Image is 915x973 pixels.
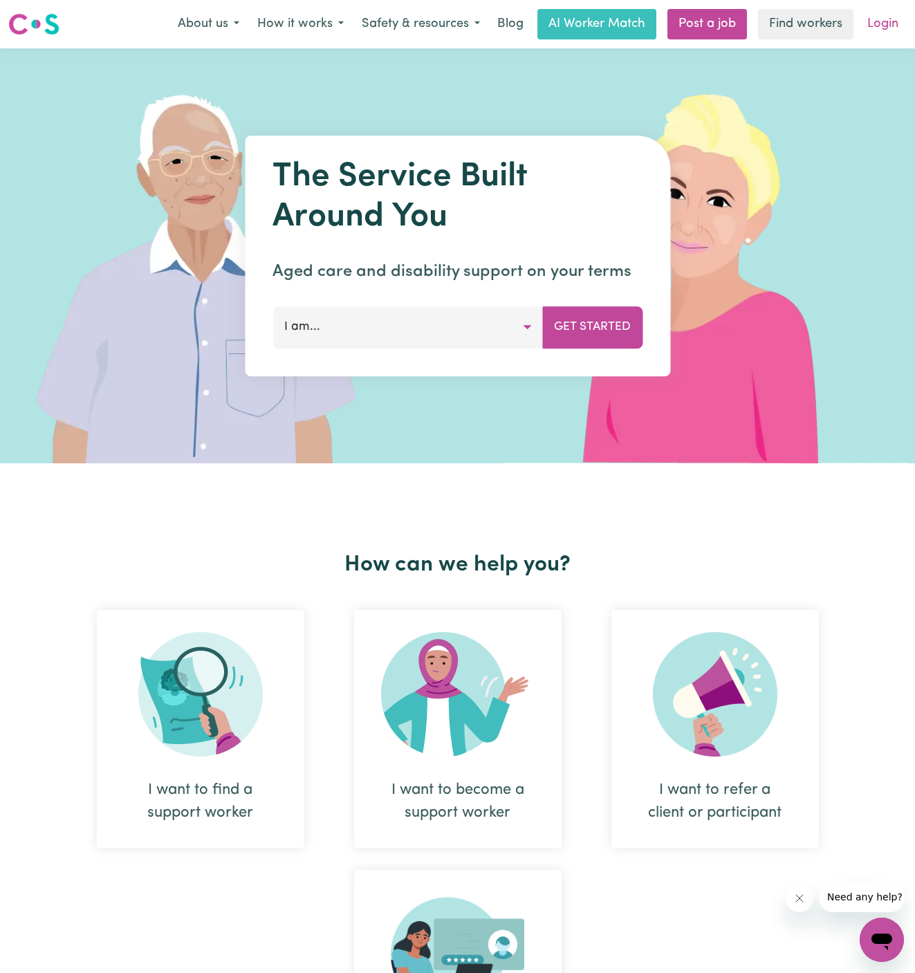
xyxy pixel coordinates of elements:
button: About us [169,10,248,39]
p: Aged care and disability support on your terms [272,259,643,284]
a: Blog [489,9,532,39]
h2: How can we help you? [72,552,844,578]
img: Search [138,632,263,757]
img: Refer [653,632,777,757]
div: I want to refer a client or participant [611,610,819,848]
div: I want to find a support worker [97,610,304,848]
button: I am... [272,306,543,348]
a: AI Worker Match [537,9,656,39]
a: Careseekers logo [8,8,59,40]
iframe: Message from company [819,882,904,912]
a: Login [859,9,907,39]
div: I want to become a support worker [354,610,562,848]
img: Become Worker [381,632,535,757]
a: Find workers [758,9,853,39]
div: I want to refer a client or participant [645,779,786,824]
h1: The Service Built Around You [272,158,643,237]
button: How it works [248,10,353,39]
img: Careseekers logo [8,12,59,37]
div: I want to become a support worker [387,779,528,824]
button: Get Started [542,306,643,348]
iframe: Close message [786,884,813,912]
button: Safety & resources [353,10,489,39]
iframe: Button to launch messaging window [860,918,904,962]
a: Post a job [667,9,747,39]
div: I want to find a support worker [130,779,271,824]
